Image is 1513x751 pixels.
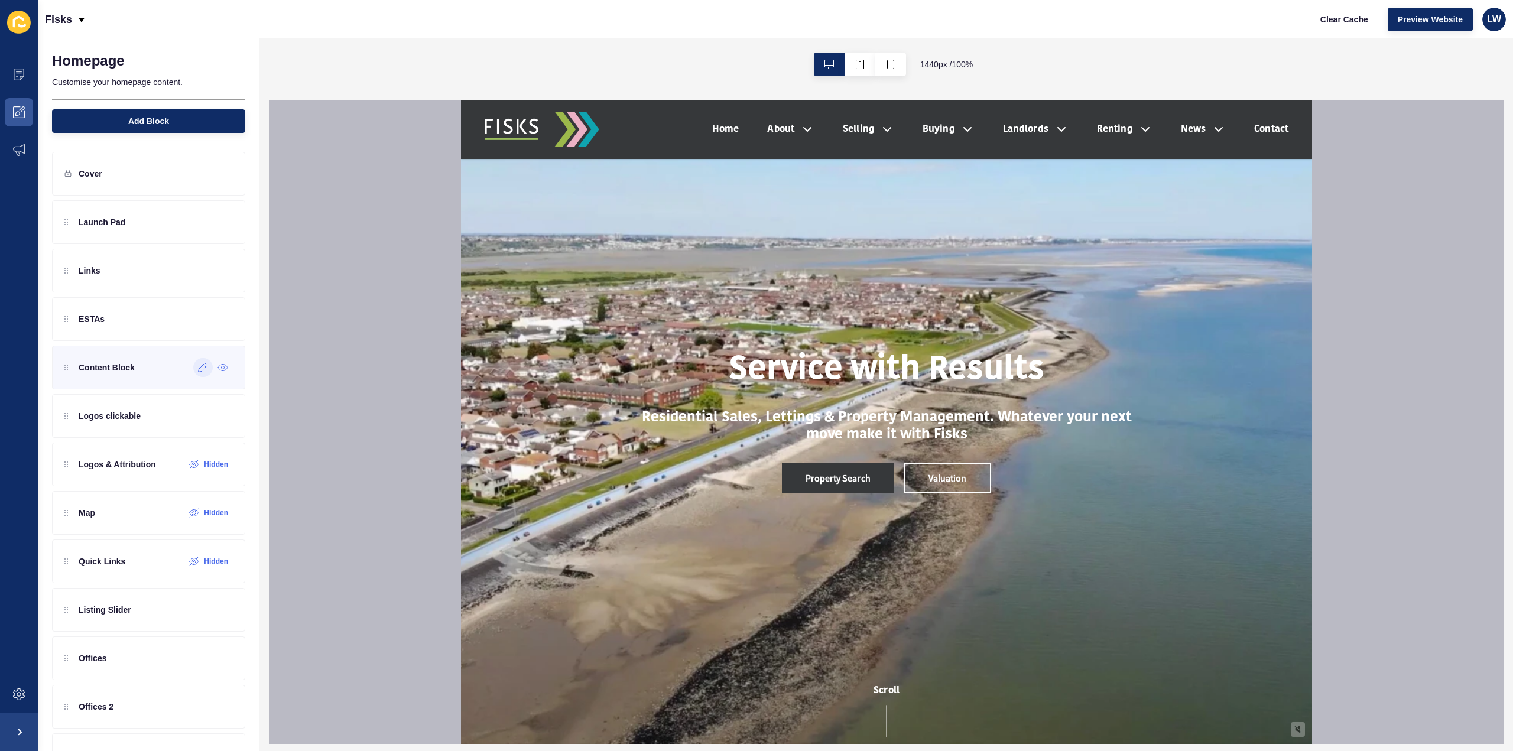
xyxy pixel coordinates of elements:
[79,168,102,180] p: Cover
[720,22,745,37] a: News
[204,508,228,518] label: Hidden
[52,109,245,133] button: Add Block
[79,313,105,325] p: ESTAs
[79,604,131,616] p: Listing Slider
[5,584,846,637] div: Scroll
[443,363,530,394] a: Valuation
[306,22,333,37] a: About
[79,362,135,373] p: Content Block
[542,22,587,37] a: Landlords
[382,22,413,37] a: Selling
[920,58,973,70] span: 1440 px / 100 %
[1487,14,1501,25] span: LW
[321,363,433,394] a: Property Search
[1398,14,1463,25] span: Preview Website
[52,53,125,69] h1: Homepage
[79,507,95,519] p: Map
[45,5,72,34] p: Fisks
[79,459,156,470] p: Logos & Attribution
[1388,8,1473,31] button: Preview Website
[52,69,245,95] p: Customise your homepage content.
[1310,8,1378,31] button: Clear Cache
[79,555,125,567] p: Quick Links
[204,460,228,469] label: Hidden
[79,652,106,664] p: Offices
[204,557,228,566] label: Hidden
[462,22,493,37] a: Buying
[636,22,671,37] a: Renting
[79,701,113,713] p: Offices 2
[793,22,827,37] a: Contact
[268,251,583,291] h1: Service with Results
[79,265,100,277] p: Links
[79,410,141,422] p: Logos clickable
[79,216,125,228] p: Launch Pad
[128,115,169,127] span: Add Block
[178,310,672,344] h2: Residential Sales, Lettings & Property Management. Whatever your next move make it with Fisks
[1320,14,1368,25] span: Clear Cache
[251,22,278,37] a: Home
[24,12,138,47] img: Company logo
